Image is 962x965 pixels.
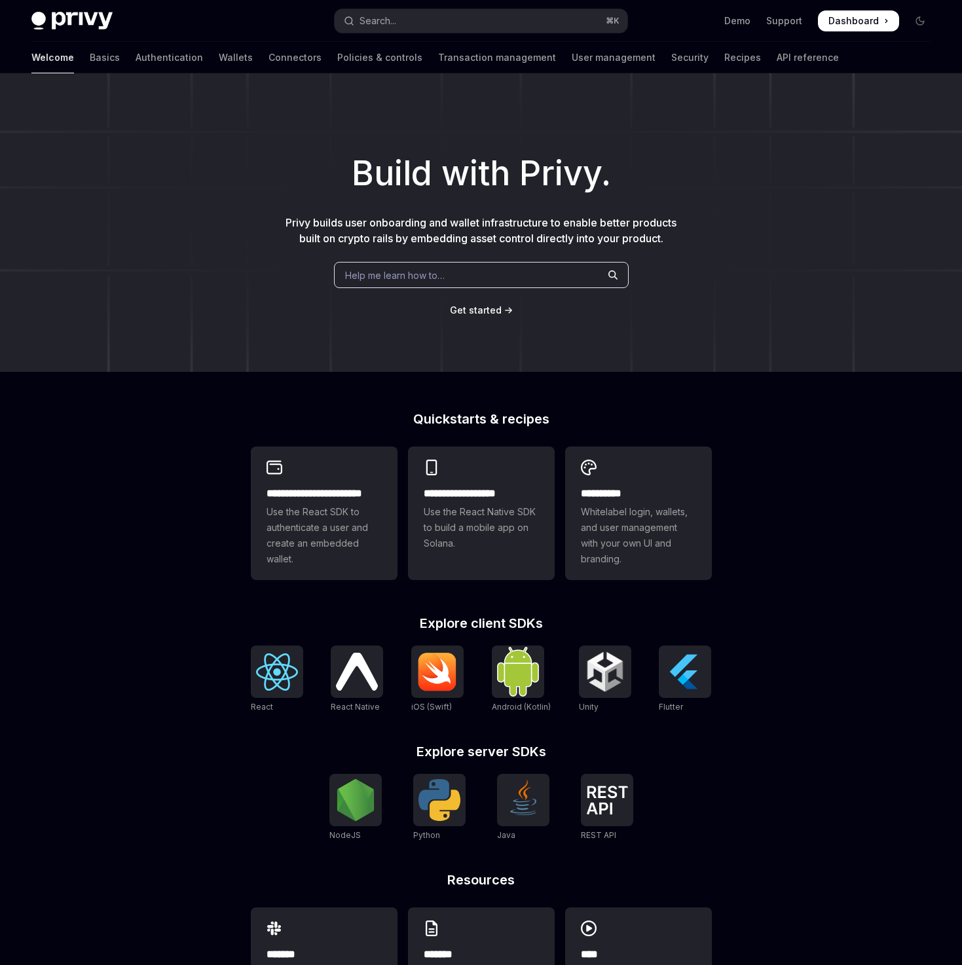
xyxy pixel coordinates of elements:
[828,14,879,27] span: Dashboard
[345,268,445,282] span: Help me learn how to…
[286,216,676,245] span: Privy builds user onboarding and wallet infrastructure to enable better products built on crypto ...
[424,504,539,551] span: Use the React Native SDK to build a mobile app on Solana.
[581,774,633,842] a: REST APIREST API
[724,42,761,73] a: Recipes
[251,702,273,712] span: React
[337,42,422,73] a: Policies & controls
[606,16,620,26] span: ⌘ K
[581,830,616,840] span: REST API
[497,774,549,842] a: JavaJava
[31,42,74,73] a: Welcome
[90,42,120,73] a: Basics
[251,412,712,426] h2: Quickstarts & recipes
[910,10,931,31] button: Toggle dark mode
[766,14,802,27] a: Support
[360,13,396,29] div: Search...
[664,651,706,693] img: Flutter
[777,42,839,73] a: API reference
[331,702,380,712] span: React Native
[219,42,253,73] a: Wallets
[413,830,440,840] span: Python
[413,774,466,842] a: PythonPython
[256,653,298,691] img: React
[408,446,555,580] a: **** **** **** ***Use the React Native SDK to build a mobile app on Solana.
[586,786,628,814] img: REST API
[492,646,551,714] a: Android (Kotlin)Android (Kotlin)
[335,779,377,821] img: NodeJS
[267,504,382,567] span: Use the React SDK to authenticate a user and create an embedded wallet.
[329,830,361,840] span: NodeJS
[497,647,539,696] img: Android (Kotlin)
[335,9,627,33] button: Open search
[31,12,113,30] img: dark logo
[584,651,626,693] img: Unity
[450,304,502,317] a: Get started
[659,646,711,714] a: FlutterFlutter
[438,42,556,73] a: Transaction management
[579,702,599,712] span: Unity
[724,14,750,27] a: Demo
[818,10,899,31] a: Dashboard
[450,304,502,316] span: Get started
[268,42,322,73] a: Connectors
[579,646,631,714] a: UnityUnity
[336,653,378,690] img: React Native
[251,646,303,714] a: ReactReact
[136,42,203,73] a: Authentication
[331,646,383,714] a: React NativeReact Native
[411,702,452,712] span: iOS (Swift)
[565,446,712,580] a: **** *****Whitelabel login, wallets, and user management with your own UI and branding.
[492,702,551,712] span: Android (Kotlin)
[251,617,712,630] h2: Explore client SDKs
[671,42,709,73] a: Security
[659,702,683,712] span: Flutter
[329,774,382,842] a: NodeJSNodeJS
[416,652,458,691] img: iOS (Swift)
[581,504,696,567] span: Whitelabel login, wallets, and user management with your own UI and branding.
[418,779,460,821] img: Python
[502,779,544,821] img: Java
[21,148,941,199] h1: Build with Privy.
[411,646,464,714] a: iOS (Swift)iOS (Swift)
[251,873,712,886] h2: Resources
[572,42,656,73] a: User management
[497,830,515,840] span: Java
[251,745,712,758] h2: Explore server SDKs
